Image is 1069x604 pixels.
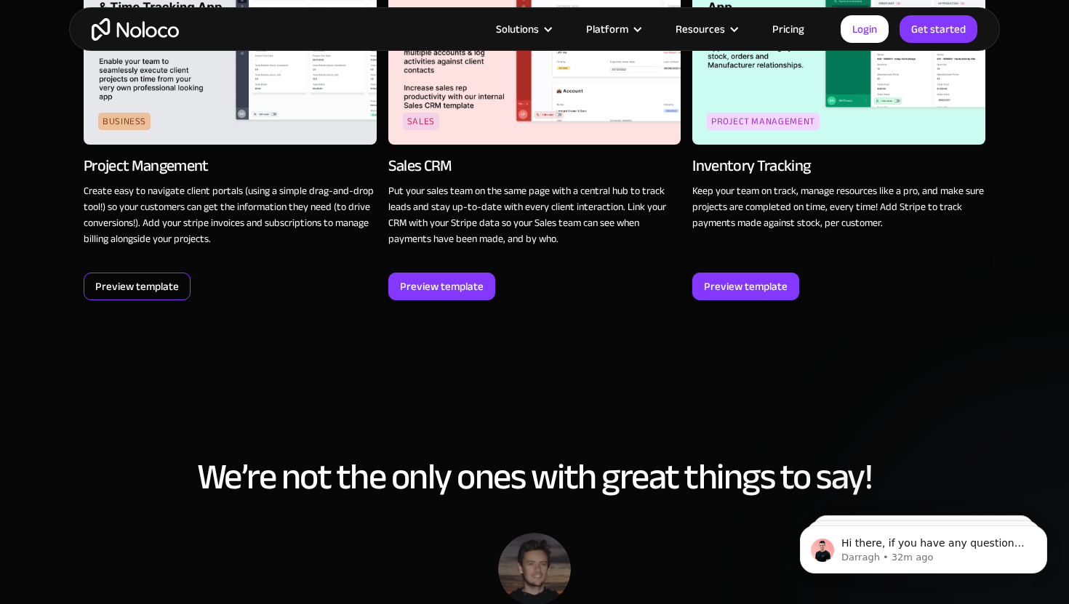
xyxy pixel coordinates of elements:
div: sales [403,113,439,130]
div: Project Mangement [84,156,209,176]
div: Resources [657,20,754,39]
div: Business [98,113,151,130]
p: Create easy to navigate client portals (using a simple drag-and-drop tool!) so your customers can... [84,183,377,247]
p: Put your sales team on the same page with a central hub to track leads and stay up-to-date with e... [388,183,681,247]
a: home [92,18,179,41]
div: Sales CRM [388,156,452,176]
p: Keep your team on track, manage resources like a pro, and make sure projects are completed on tim... [692,183,985,231]
div: Preview template [95,277,179,296]
a: Pricing [754,20,822,39]
h2: We’re not the only ones with great things to say! [84,457,985,496]
a: Login [841,15,889,43]
div: Preview template [704,277,788,296]
div: Inventory Tracking [692,156,810,176]
a: Get started [900,15,977,43]
div: Solutions [496,20,539,39]
div: Project Management [707,113,820,130]
div: Preview template [400,277,484,296]
div: Resources [676,20,725,39]
div: Platform [586,20,628,39]
iframe: Intercom notifications message [778,495,1069,597]
div: Platform [568,20,657,39]
div: Solutions [478,20,568,39]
